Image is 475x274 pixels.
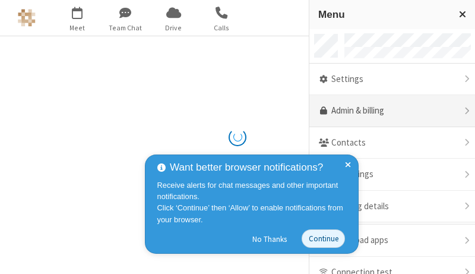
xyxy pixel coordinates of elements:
[309,64,475,96] div: Settings
[309,225,475,257] div: Download apps
[309,191,475,223] div: Meeting details
[170,160,323,175] span: Want better browser notifications?
[309,95,475,127] a: Admin & billing
[103,23,148,33] span: Team Chat
[18,9,36,27] img: Astra
[302,229,345,248] button: Continue
[157,179,350,225] div: Receive alerts for chat messages and other important notifications. Click ‘Continue’ then ‘Allow’...
[199,23,244,33] span: Calls
[151,23,196,33] span: Drive
[309,127,475,159] div: Contacts
[55,23,100,33] span: Meet
[318,9,448,20] h3: Menu
[246,229,293,248] button: No Thanks
[309,159,475,191] div: Recordings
